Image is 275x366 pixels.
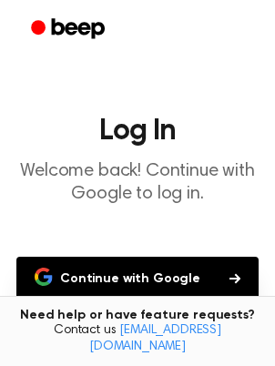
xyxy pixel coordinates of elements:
a: Beep [18,12,121,47]
h1: Log In [15,117,260,146]
button: Continue with Google [16,257,259,300]
p: Welcome back! Continue with Google to log in. [15,160,260,206]
a: [EMAIL_ADDRESS][DOMAIN_NAME] [89,324,221,353]
span: Contact us [11,323,264,355]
